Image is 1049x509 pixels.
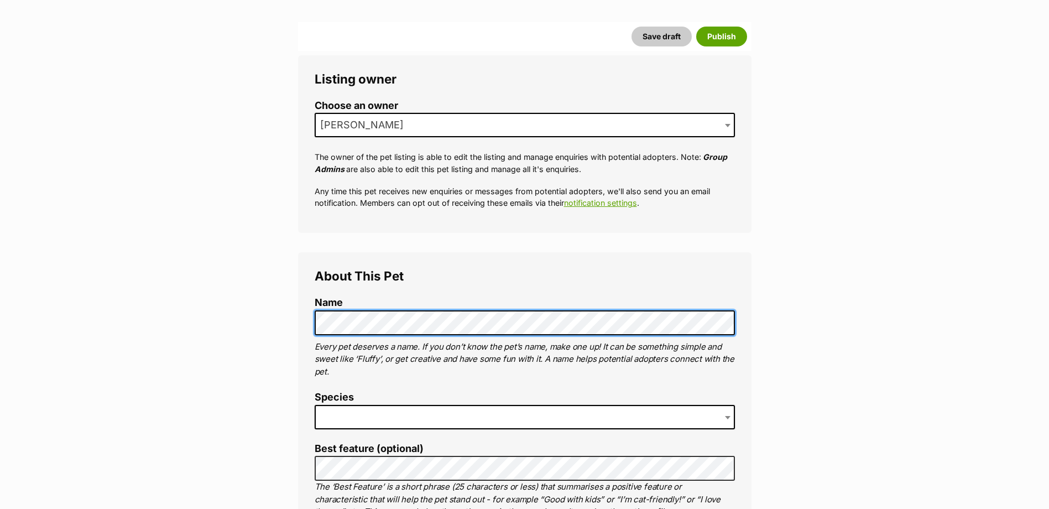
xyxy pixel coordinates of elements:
[696,27,747,46] button: Publish
[315,443,735,455] label: Best feature (optional)
[315,268,404,283] span: About This Pet
[632,27,692,46] button: Save draft
[315,100,735,112] label: Choose an owner
[315,152,727,173] em: Group Admins
[315,71,396,86] span: Listing owner
[315,297,735,309] label: Name
[315,113,735,137] span: Amanda
[315,341,735,378] p: Every pet deserves a name. If you don’t know the pet’s name, make one up! It can be something sim...
[315,185,735,209] p: Any time this pet receives new enquiries or messages from potential adopters, we'll also send you...
[315,151,735,175] p: The owner of the pet listing is able to edit the listing and manage enquiries with potential adop...
[564,198,637,207] a: notification settings
[316,117,415,133] span: Amanda
[315,392,735,403] label: Species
